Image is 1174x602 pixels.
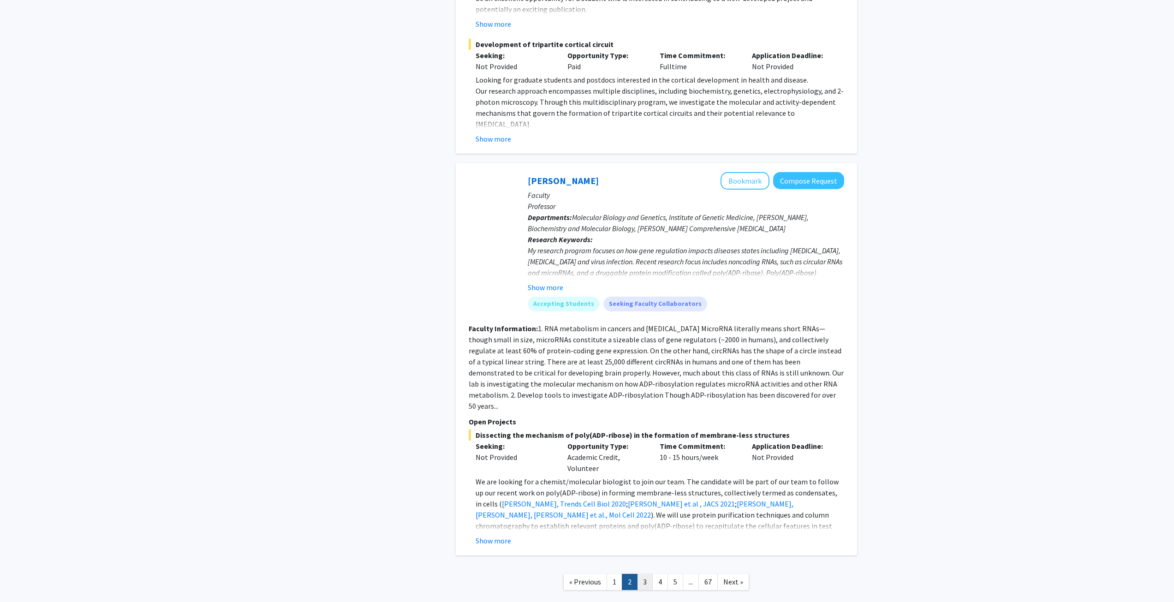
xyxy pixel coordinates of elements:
[752,50,830,61] p: Application Deadline:
[622,574,638,590] a: 2
[476,476,844,554] p: We are looking for a chemist/molecular biologist to join our team. The candidate will be part of ...
[469,416,844,427] p: Open Projects
[569,577,601,586] span: « Previous
[560,441,653,474] div: Academic Credit, Volunteer
[660,50,738,61] p: Time Commitment:
[456,565,857,602] nav: Page navigation
[607,574,622,590] a: 1
[476,85,844,130] p: Our research approach encompasses multiple disciplines, including biochemistry, genetics, electro...
[637,574,653,590] a: 3
[603,297,707,311] mat-chip: Seeking Faculty Collaborators
[653,50,745,72] div: Fulltime
[773,172,844,189] button: Compose Request to Anthony K. L. Leung
[469,324,538,333] b: Faculty Information:
[502,499,626,508] a: [PERSON_NAME], Trends Cell Biol 2020
[660,441,738,452] p: Time Commitment:
[528,190,844,201] p: Faculty
[528,213,809,233] span: Molecular Biology and Genetics, Institute of Genetic Medicine, [PERSON_NAME], Biochemistry and Mo...
[528,235,593,244] b: Research Keywords:
[476,499,793,519] a: [PERSON_NAME], [PERSON_NAME], [PERSON_NAME] et al., Mol Cell 2022
[745,441,837,474] div: Not Provided
[528,201,844,212] p: Professor
[628,499,735,508] a: [PERSON_NAME] et al , JACS 2021
[567,441,646,452] p: Opportunity Type:
[7,560,39,595] iframe: Chat
[528,282,563,293] button: Show more
[469,429,844,441] span: Dissecting the mechanism of poly(ADP-ribose) in the formation of membrane-less structures
[476,133,511,144] button: Show more
[752,441,830,452] p: Application Deadline:
[667,574,683,590] a: 5
[476,18,511,30] button: Show more
[476,61,554,72] div: Not Provided
[469,324,844,411] fg-read-more: 1. RNA metabolism in cancers and [MEDICAL_DATA] MicroRNA literally means short RNAs—though small ...
[689,577,693,586] span: ...
[528,297,600,311] mat-chip: Accepting Students
[528,245,844,345] div: My research program focuses on how gene regulation impacts diseases states including [MEDICAL_DAT...
[469,39,844,50] span: Development of tripartite cortical circuit
[476,535,511,546] button: Show more
[717,574,749,590] a: Next
[476,452,554,463] div: Not Provided
[723,577,743,586] span: Next »
[698,574,718,590] a: 67
[567,50,646,61] p: Opportunity Type:
[476,50,554,61] p: Seeking:
[745,50,837,72] div: Not Provided
[721,172,769,190] button: Add Anthony K. L. Leung to Bookmarks
[528,213,572,222] b: Departments:
[560,50,653,72] div: Paid
[563,574,607,590] a: Previous
[528,175,599,186] a: [PERSON_NAME]
[653,441,745,474] div: 10 - 15 hours/week
[652,574,668,590] a: 4
[476,441,554,452] p: Seeking:
[476,74,844,85] p: Looking for graduate students and postdocs interested in the cortical development in health and d...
